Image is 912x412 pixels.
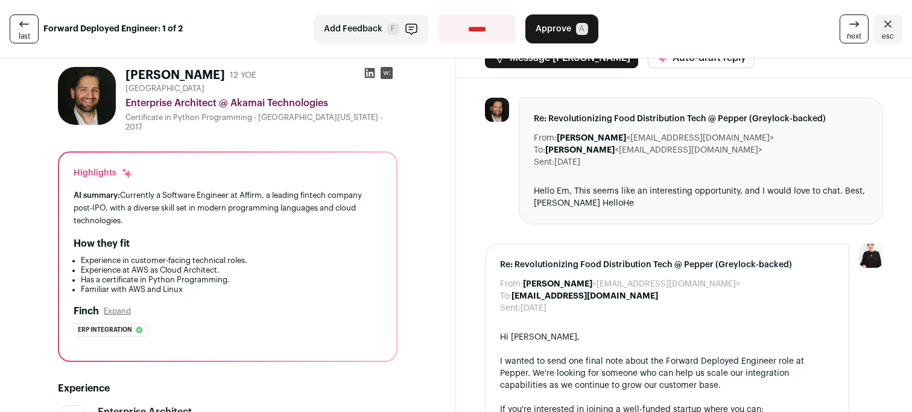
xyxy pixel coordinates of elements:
[523,278,740,290] dd: <[EMAIL_ADDRESS][DOMAIN_NAME]>
[534,156,554,168] dt: Sent:
[125,84,204,93] span: [GEOGRAPHIC_DATA]
[545,146,615,154] b: [PERSON_NAME]
[125,96,397,110] div: Enterprise Architect @ Akamai Technologies
[557,132,774,144] dd: <[EMAIL_ADDRESS][DOMAIN_NAME]>
[74,236,130,251] h2: How they fit
[10,14,39,43] a: last
[500,331,834,343] div: Hi [PERSON_NAME],
[554,156,580,168] dd: [DATE]
[882,31,894,41] span: esc
[534,185,868,209] div: Hello Em, This seems like an interesting opportunity, and I would love to chat. Best, [PERSON_NAM...
[500,278,523,290] dt: From:
[840,14,869,43] a: next
[74,304,99,319] h2: Finch
[500,355,834,391] div: I wanted to send one final note about the Forward Deployed Engineer role at Pepper. We're looking...
[545,144,762,156] dd: <[EMAIL_ADDRESS][DOMAIN_NAME]>
[230,69,256,81] div: 12 YOE
[81,265,382,275] li: Experience at AWS as Cloud Architect.
[500,290,511,302] dt: To:
[81,285,382,294] li: Familiar with AWS and Linux
[523,280,592,288] b: [PERSON_NAME]
[74,167,133,179] div: Highlights
[125,67,225,84] h1: [PERSON_NAME]
[81,256,382,265] li: Experience in customer-facing technical roles.
[125,113,397,132] div: Certificate in Python Programming - [GEOGRAPHIC_DATA][US_STATE] - 2017
[324,23,382,35] span: Add Feedback
[387,23,399,35] span: F
[873,14,902,43] a: Close
[521,302,546,314] dd: [DATE]
[576,23,588,35] span: A
[58,67,116,125] img: ab065054a9f7f7d815d94646ffa7778167829747111fb4bf00e5cc86fbdb6bf6.jpg
[847,31,861,41] span: next
[557,134,626,142] b: [PERSON_NAME]
[78,324,132,336] span: Erp integration
[104,306,131,316] button: Expand
[525,14,598,43] button: Approve A
[485,98,509,122] img: ab065054a9f7f7d815d94646ffa7778167829747111fb4bf00e5cc86fbdb6bf6.jpg
[500,302,521,314] dt: Sent:
[534,113,868,125] span: Re: Revolutionizing Food Distribution Tech @ Pepper (Greylock-backed)
[74,189,382,227] div: Currently a Software Engineer at Affirm, a leading fintech company post-IPO, with a diverse skill...
[534,132,557,144] dt: From:
[58,381,397,396] h2: Experience
[74,191,120,199] span: AI summary:
[81,275,382,285] li: Has a certificate in Python Programming.
[511,292,658,300] b: [EMAIL_ADDRESS][DOMAIN_NAME]
[500,259,834,271] span: Re: Revolutionizing Food Distribution Tech @ Pepper (Greylock-backed)
[859,244,883,268] img: 9240684-medium_jpg
[536,23,571,35] span: Approve
[314,14,429,43] button: Add Feedback F
[19,31,30,41] span: last
[43,23,183,35] strong: Forward Deployed Engineer: 1 of 2
[534,144,545,156] dt: To:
